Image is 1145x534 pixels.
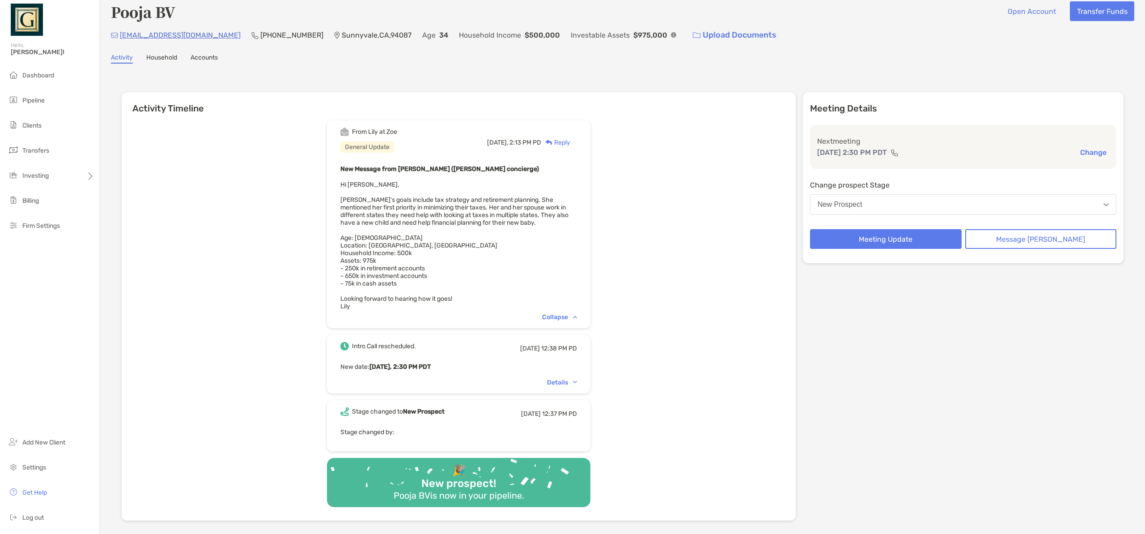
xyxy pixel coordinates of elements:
img: Event icon [340,128,349,136]
span: [DATE], [487,139,508,146]
img: Info Icon [671,32,676,38]
span: [DATE] [521,410,541,418]
img: add_new_client icon [8,436,19,447]
img: firm-settings icon [8,220,19,231]
span: 12:37 PM PD [542,410,577,418]
img: investing icon [8,170,19,180]
p: $500,000 [525,30,560,41]
div: Collapse [542,313,577,321]
span: Investing [22,172,49,179]
p: [EMAIL_ADDRESS][DOMAIN_NAME] [120,30,241,41]
a: Upload Documents [687,26,782,45]
span: 2:13 PM PD [509,139,541,146]
span: [PERSON_NAME]! [11,48,94,56]
img: pipeline icon [8,94,19,105]
p: $975,000 [633,30,667,41]
div: Details [547,379,577,386]
p: Investable Assets [571,30,630,41]
span: [DATE] [520,345,540,352]
span: Clients [22,122,42,129]
img: Event icon [340,407,349,416]
img: Email Icon [111,33,118,38]
p: Household Income [459,30,521,41]
p: New date : [340,361,577,372]
p: Meeting Details [810,103,1116,114]
img: Open dropdown arrow [1103,203,1109,206]
span: Hi [PERSON_NAME], [PERSON_NAME]'s goals include tax strategy and retirement planning. She mention... [340,181,568,310]
span: Settings [22,464,46,471]
img: settings icon [8,461,19,472]
img: billing icon [8,195,19,205]
img: button icon [693,32,700,38]
div: Pooja BV is now in your pipeline. [390,490,528,501]
p: Stage changed by: [340,427,577,438]
p: [PHONE_NUMBER] [260,30,323,41]
span: Firm Settings [22,222,60,230]
span: Add New Client [22,439,65,446]
b: [DATE], 2:30 PM PDT [369,363,431,371]
p: Change prospect Stage [810,179,1116,191]
span: Billing [22,197,39,205]
div: Stage changed to [352,408,445,415]
img: Phone Icon [251,32,259,39]
button: New Prospect [810,194,1116,215]
img: logout icon [8,512,19,522]
span: Get Help [22,489,47,496]
b: New Prospect [403,408,445,415]
b: New Message from [PERSON_NAME] ([PERSON_NAME] concierge) [340,165,539,173]
p: [DATE] 2:30 PM PDT [817,147,887,158]
button: Transfer Funds [1070,1,1134,21]
span: Transfers [22,147,49,154]
a: Accounts [191,54,218,64]
img: get-help icon [8,487,19,497]
img: Chevron icon [573,381,577,384]
img: Reply icon [546,140,552,145]
div: New prospect! [418,477,500,490]
span: 12:38 PM PD [541,345,577,352]
div: From Lily at Zoe [352,128,397,136]
p: Age [422,30,436,41]
a: Household [146,54,177,64]
img: Confetti [327,458,590,500]
div: General Update [340,141,394,153]
button: Message [PERSON_NAME] [965,229,1117,249]
img: Event icon [340,342,349,350]
span: Dashboard [22,72,54,79]
img: clients icon [8,120,19,130]
p: 34 [439,30,448,41]
span: Log out [22,514,44,521]
img: dashboard icon [8,69,19,80]
h4: Pooja BV [111,1,175,22]
button: Meeting Update [810,229,962,249]
div: Intro Call rescheduled. [352,342,416,350]
img: Chevron icon [573,316,577,318]
img: Location Icon [334,32,340,39]
button: Change [1077,148,1109,157]
img: communication type [891,149,899,156]
p: Sunnyvale , CA , 94087 [342,30,411,41]
h6: Activity Timeline [122,92,796,114]
img: Zoe Logo [11,4,43,36]
img: transfers icon [8,145,19,155]
span: Pipeline [22,97,45,104]
div: Reply [541,138,570,147]
button: Open Account [1001,1,1063,21]
div: 🎉 [449,464,469,477]
a: Activity [111,54,133,64]
div: New Prospect [818,201,862,209]
p: Next meeting [817,136,1109,147]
